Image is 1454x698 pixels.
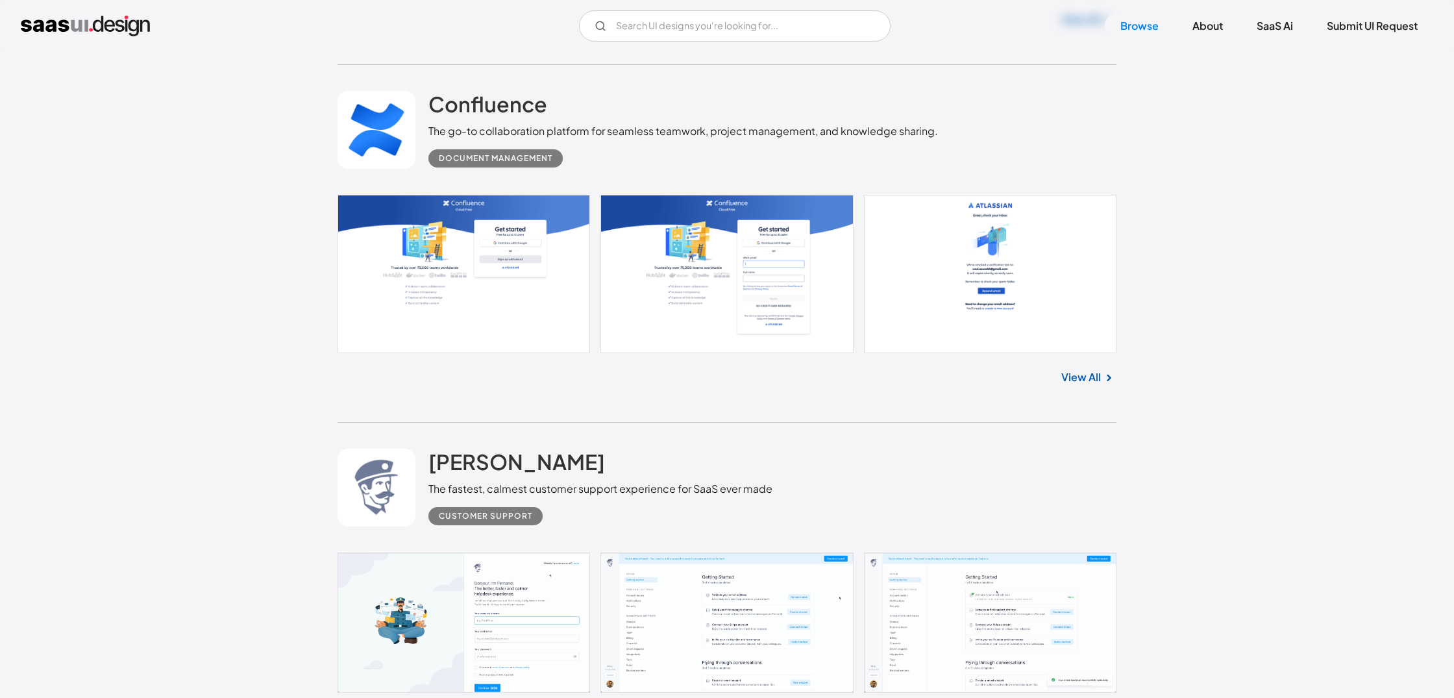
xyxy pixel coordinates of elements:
[579,10,891,42] input: Search UI designs you're looking for...
[1061,369,1101,385] a: View All
[439,508,532,524] div: Customer Support
[439,151,552,166] div: Document Management
[21,16,150,36] a: home
[579,10,891,42] form: Email Form
[428,449,605,475] h2: [PERSON_NAME]
[428,91,547,117] h2: Confluence
[1105,12,1174,40] a: Browse
[1177,12,1238,40] a: About
[428,123,938,139] div: The go-to collaboration platform for seamless teamwork, project management, and knowledge sharing.
[428,91,547,123] a: Confluence
[428,481,772,497] div: The fastest, calmest customer support experience for SaaS ever made
[428,449,605,481] a: [PERSON_NAME]
[1241,12,1309,40] a: SaaS Ai
[1311,12,1433,40] a: Submit UI Request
